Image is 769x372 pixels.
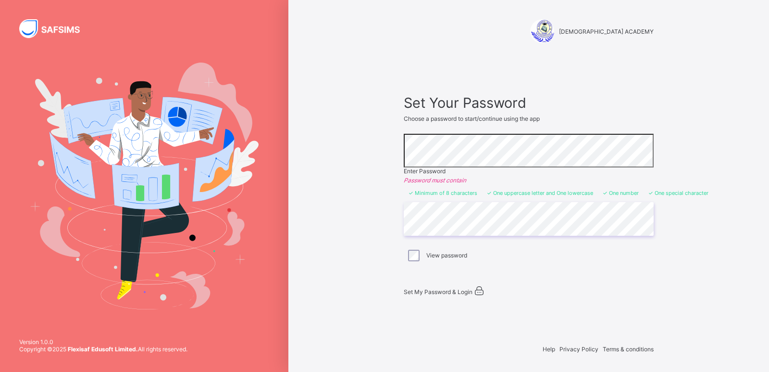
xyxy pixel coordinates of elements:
li: One special character [648,190,708,196]
span: Set Your Password [404,94,654,111]
img: Hero Image [30,63,259,309]
strong: Flexisaf Edusoft Limited. [68,346,138,353]
span: Set My Password & Login [404,288,472,295]
li: Minimum of 8 characters [409,190,477,196]
span: Choose a password to start/continue using the app [404,115,540,122]
span: Enter Password [404,167,446,175]
span: Privacy Policy [559,346,598,353]
img: RAUDHATUL QUR'AN ACADEMY [530,19,554,43]
span: Copyright © 2025 All rights reserved. [19,346,187,353]
span: [DEMOGRAPHIC_DATA] ACADEMY [559,28,654,35]
li: One uppercase letter and One lowercase [487,190,593,196]
span: Terms & conditions [603,346,654,353]
span: Help [543,346,555,353]
img: SAFSIMS Logo [19,19,91,38]
label: View password [426,252,467,259]
li: One number [603,190,639,196]
span: Version 1.0.0 [19,338,187,346]
em: Password must contain [404,177,654,184]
